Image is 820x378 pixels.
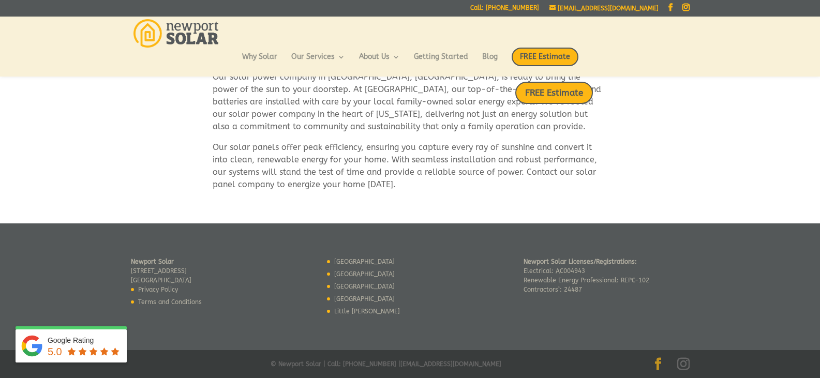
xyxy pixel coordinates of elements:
[334,283,395,290] a: [GEOGRAPHIC_DATA]
[334,270,395,278] a: [GEOGRAPHIC_DATA]
[359,53,400,71] a: About Us
[131,257,202,285] p: [STREET_ADDRESS] [GEOGRAPHIC_DATA]
[470,5,539,16] a: Call: [PHONE_NUMBER]
[334,258,395,265] a: [GEOGRAPHIC_DATA]
[291,53,345,71] a: Our Services
[549,5,659,12] a: [EMAIL_ADDRESS][DOMAIN_NAME]
[133,19,219,48] img: Newport Solar | Solar Energy Optimized.
[48,335,122,345] div: Google Rating
[512,48,578,77] a: FREE Estimate
[334,295,395,303] a: [GEOGRAPHIC_DATA]
[138,298,202,306] a: Terms and Conditions
[524,257,649,294] p: Electrical: AC004943 Renewable Energy Professional: REPC-102 Contractors’: 24487
[414,53,468,71] a: Getting Started
[213,141,607,191] p: Our solar panels offer peak efficiency, ensuring you capture every ray of sunshine and convert it...
[334,308,400,315] a: Little [PERSON_NAME]
[131,258,174,265] strong: Newport Solar
[138,286,178,293] a: Privacy Policy
[48,346,62,357] span: 5.0
[213,71,607,141] p: Our solar power company in [GEOGRAPHIC_DATA], [GEOGRAPHIC_DATA], is ready to bring the power of t...
[512,48,578,66] span: FREE Estimate
[524,258,637,265] strong: Newport Solar Licenses/Registrations:
[131,358,690,375] div: © Newport Solar | Call: [PHONE_NUMBER] | [EMAIL_ADDRESS][DOMAIN_NAME]
[482,53,498,71] a: Blog
[242,53,277,71] a: Why Solar
[515,82,593,104] a: FREE Estimate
